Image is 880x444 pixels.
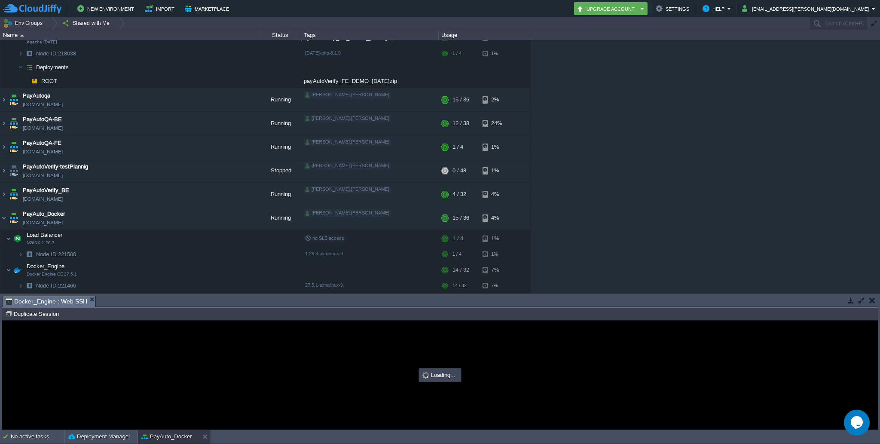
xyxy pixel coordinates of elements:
span: 221500 [35,251,77,258]
iframe: chat widget [844,410,871,435]
div: 1% [483,159,510,182]
img: AMDAwAAAACH5BAEAAAAALAAAAAABAAEAAAICRAEAOw== [23,248,35,261]
img: AMDAwAAAACH5BAEAAAAALAAAAAABAAEAAAICRAEAOw== [0,112,7,135]
span: Node ID: [36,251,58,257]
img: AMDAwAAAACH5BAEAAAAALAAAAAABAAEAAAICRAEAOw== [18,279,23,292]
a: PayAutoVerify_BE [23,186,69,195]
div: [PERSON_NAME].[PERSON_NAME] [304,162,391,170]
a: Node ID:221500 [35,251,77,258]
div: 14 / 32 [452,261,469,279]
div: 12 / 38 [452,112,469,135]
div: [PERSON_NAME].[PERSON_NAME] [304,115,391,122]
div: 1% [483,248,510,261]
div: Tags [302,30,438,40]
a: Load BalancerNGINX 1.26.3 [26,232,64,238]
div: 1 / 4 [452,47,461,60]
button: PayAuto_Docker [141,432,192,441]
img: AMDAwAAAACH5BAEAAAAALAAAAAABAAEAAAICRAEAOw== [8,183,20,206]
div: Running [258,135,301,159]
div: 1 / 4 [452,248,461,261]
div: 15 / 36 [452,88,469,111]
div: 1% [483,230,510,247]
span: Docker_Engine [26,263,66,270]
span: 221466 [35,282,77,289]
a: PayAutoqa [23,92,50,100]
span: 1.26.3-almalinux-9 [305,251,343,256]
a: Deployments [35,64,70,71]
span: Node ID: [36,282,58,289]
div: [PERSON_NAME].[PERSON_NAME] [304,91,391,99]
a: PayAuto_Docker [23,210,65,218]
img: AMDAwAAAACH5BAEAAAAALAAAAAABAAEAAAICRAEAOw== [18,47,23,60]
span: Docker_Engine : Web SSH [6,296,87,307]
img: AMDAwAAAACH5BAEAAAAALAAAAAABAAEAAAICRAEAOw== [23,61,35,74]
img: AMDAwAAAACH5BAEAAAAALAAAAAABAAEAAAICRAEAOw== [8,159,20,182]
a: [DOMAIN_NAME] [23,171,63,180]
div: No active tasks [11,430,64,444]
img: AMDAwAAAACH5BAEAAAAALAAAAAABAAEAAAICRAEAOw== [8,88,20,111]
img: AMDAwAAAACH5BAEAAAAALAAAAAABAAEAAAICRAEAOw== [23,47,35,60]
img: AMDAwAAAACH5BAEAAAAALAAAAAABAAEAAAICRAEAOw== [23,279,35,292]
a: PayAutoQA-FE [23,139,61,147]
button: Settings [656,3,692,14]
img: AMDAwAAAACH5BAEAAAAALAAAAAABAAEAAAICRAEAOw== [12,230,24,247]
button: New Environment [77,3,137,14]
div: 1% [483,135,510,159]
div: Running [258,112,301,135]
span: [DATE]-php-8.1.9 [305,50,341,55]
div: Running [258,88,301,111]
a: [DOMAIN_NAME] [23,147,63,156]
span: Docker Engine CE 27.5.1 [27,272,77,277]
a: Node ID:221466 [35,282,77,289]
img: AMDAwAAAACH5BAEAAAAALAAAAAABAAEAAAICRAEAOw== [12,261,24,279]
img: AMDAwAAAACH5BAEAAAAALAAAAAABAAEAAAICRAEAOw== [6,230,11,247]
span: no SLB access [305,236,344,241]
button: Duplicate Session [5,310,61,318]
button: Help [703,3,727,14]
div: 15 / 36 [452,206,469,230]
div: 1 / 4 [452,135,463,159]
div: payAutoVerify_FE_DEMO_[DATE]zip [301,74,439,88]
span: NGINX 1.26.3 [27,240,55,245]
img: AMDAwAAAACH5BAEAAAAALAAAAAABAAEAAAICRAEAOw== [0,206,7,230]
img: AMDAwAAAACH5BAEAAAAALAAAAAABAAEAAAICRAEAOw== [20,34,24,37]
img: AMDAwAAAACH5BAEAAAAALAAAAAABAAEAAAICRAEAOw== [23,74,28,88]
div: [PERSON_NAME].[PERSON_NAME] [304,186,391,193]
button: Marketplace [185,3,232,14]
a: PayAutoVerify-testPlannig [23,162,88,171]
a: [DOMAIN_NAME] [23,100,63,109]
a: PayAutoQA-BE [23,115,62,124]
a: ROOT [40,77,58,85]
div: 2% [483,88,510,111]
a: Docker_EngineDocker Engine CE 27.5.1 [26,263,66,269]
img: AMDAwAAAACH5BAEAAAAALAAAAAABAAEAAAICRAEAOw== [0,159,7,182]
div: Stopped [258,159,301,182]
div: 1 / 4 [452,230,463,247]
img: AMDAwAAAACH5BAEAAAAALAAAAAABAAEAAAICRAEAOw== [0,183,7,206]
button: [EMAIL_ADDRESS][PERSON_NAME][DOMAIN_NAME] [742,3,871,14]
img: AMDAwAAAACH5BAEAAAAALAAAAAABAAEAAAICRAEAOw== [28,74,40,88]
div: 0 / 48 [452,159,466,182]
div: 24% [483,112,510,135]
span: Apache [DATE] [27,40,57,45]
img: AMDAwAAAACH5BAEAAAAALAAAAAABAAEAAAICRAEAOw== [18,61,23,74]
img: AMDAwAAAACH5BAEAAAAALAAAAAABAAEAAAICRAEAOw== [0,88,7,111]
div: 4 / 32 [452,183,466,206]
div: Loading... [420,369,460,381]
button: Import [145,3,177,14]
a: [DOMAIN_NAME] [23,124,63,132]
div: 7% [483,261,510,279]
span: Node ID: [36,50,58,57]
div: Running [258,183,301,206]
img: AMDAwAAAACH5BAEAAAAALAAAAAABAAEAAAICRAEAOw== [8,135,20,159]
img: AMDAwAAAACH5BAEAAAAALAAAAAABAAEAAAICRAEAOw== [8,112,20,135]
div: Usage [439,30,530,40]
div: Running [258,206,301,230]
span: 218038 [35,50,77,57]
